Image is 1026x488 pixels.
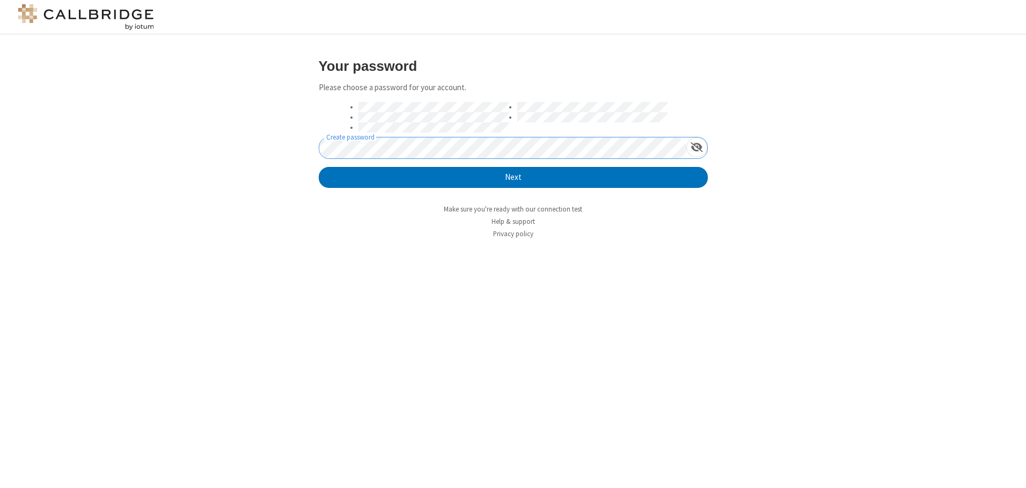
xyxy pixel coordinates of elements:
h3: Your password [319,59,708,74]
button: Next [319,167,708,188]
div: Show password [686,137,707,157]
input: Create password [319,137,686,158]
a: Help & support [492,217,535,226]
p: Please choose a password for your account. [319,82,708,94]
a: Privacy policy [493,229,533,238]
img: logo@2x.png [16,4,156,30]
a: Make sure you're ready with our connection test [444,205,582,214]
